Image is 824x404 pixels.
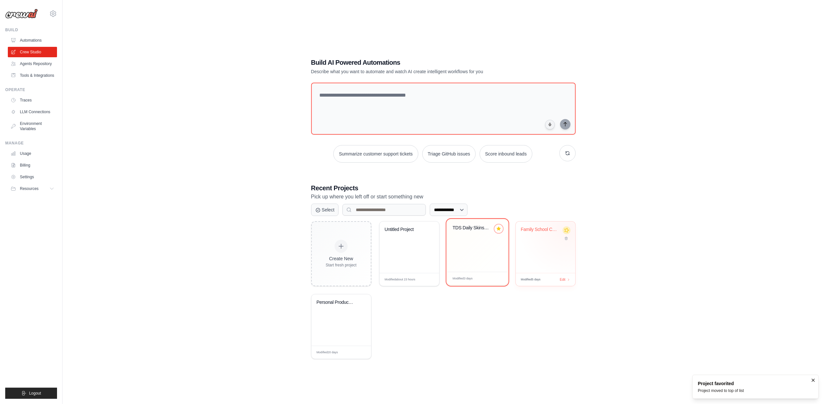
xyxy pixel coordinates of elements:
[8,70,57,81] a: Tools & Integrations
[8,183,57,194] button: Resources
[311,204,339,216] button: Select
[562,226,570,234] button: Add to favorites
[20,186,38,191] span: Resources
[560,277,565,282] span: Edit
[521,227,560,233] div: Family School Calendar Manager
[8,107,57,117] a: LLM Connections
[8,160,57,170] a: Billing
[559,145,576,161] button: Get new suggestions
[698,388,744,393] div: Project moved to top of list
[8,47,57,57] a: Crew Studio
[333,145,418,163] button: Summarize customer support tickets
[453,225,492,231] div: TDS Daily Skins Email Monitor
[311,183,576,193] h3: Recent Projects
[5,9,38,19] img: Logo
[8,172,57,182] a: Settings
[385,227,424,233] div: Untitled Project
[29,391,41,396] span: Logout
[311,58,530,67] h1: Build AI Powered Automations
[326,263,357,268] div: Start fresh project
[5,27,57,33] div: Build
[422,145,476,163] button: Triage GitHub issues
[8,95,57,105] a: Traces
[5,388,57,399] button: Logout
[8,59,57,69] a: Agents Repository
[492,276,498,281] span: Edit
[545,120,555,129] button: Click to speak your automation idea
[5,141,57,146] div: Manage
[8,148,57,159] a: Usage
[480,145,532,163] button: Score inbound leads
[8,35,57,46] a: Automations
[317,300,356,305] div: Personal Productivity Manager
[8,118,57,134] a: Environment Variables
[495,225,502,232] button: Remove from favorites
[5,87,57,92] div: Operate
[326,255,357,262] div: Create New
[424,277,429,282] span: Edit
[563,235,570,242] button: Delete project
[385,277,415,282] span: Modified about 23 hours
[355,350,361,355] span: Edit
[698,380,744,387] div: Project favorited
[453,276,472,281] span: Modified 3 days
[521,277,541,282] span: Modified 5 days
[311,68,530,75] p: Describe what you want to automate and watch AI create intelligent workflows for you
[317,350,338,355] span: Modified 20 days
[311,193,576,201] p: Pick up where you left off or start something new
